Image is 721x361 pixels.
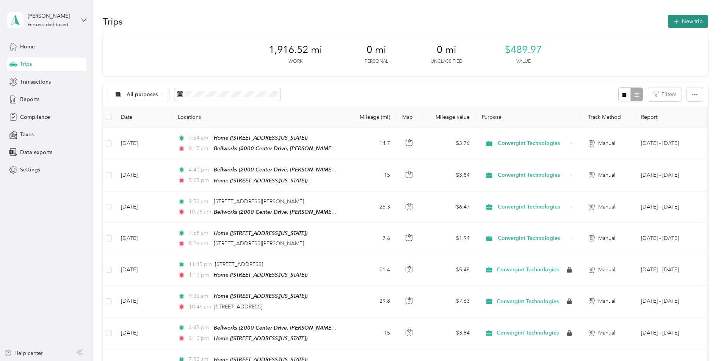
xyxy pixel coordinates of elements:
[215,261,263,268] span: [STREET_ADDRESS]
[115,128,172,159] td: [DATE]
[346,128,396,159] td: 14.7
[423,191,476,223] td: $6.47
[115,191,172,223] td: [DATE]
[214,240,304,247] span: [STREET_ADDRESS][PERSON_NAME]
[497,298,559,305] span: Convergint Technologies
[4,349,43,357] button: Help center
[598,266,615,274] span: Manual
[214,209,473,215] span: Bellworks (2000 Center Drive, [PERSON_NAME][GEOGRAPHIC_DATA], [GEOGRAPHIC_DATA], [US_STATE])
[635,254,704,286] td: Sep 1 - 30, 2025
[582,107,635,128] th: Track Method
[346,191,396,223] td: 25.3
[635,128,704,159] td: Oct 1 - 31, 2025
[635,159,704,191] td: Oct 1 - 31, 2025
[476,107,582,128] th: Purpose
[598,329,615,337] span: Manual
[346,159,396,191] td: 15
[497,330,559,336] span: Convergint Technologies
[20,78,51,86] span: Transactions
[498,234,567,243] span: Convergint Technologies
[598,297,615,305] span: Manual
[115,254,172,286] td: [DATE]
[214,293,307,299] span: Home ([STREET_ADDRESS][US_STATE])
[189,260,212,269] span: 11:45 pm
[648,87,682,101] button: Filters
[423,107,476,128] th: Mileage value
[189,292,210,300] span: 9:35 am
[635,317,704,349] td: Sep 1 - 30, 2025
[288,58,303,65] p: Work
[346,107,396,128] th: Mileage (mi)
[103,17,123,25] h1: Trips
[498,139,567,148] span: Convergint Technologies
[20,60,32,68] span: Trips
[28,23,68,27] div: Personal dashboard
[115,223,172,254] td: [DATE]
[346,317,396,349] td: 15
[598,139,615,148] span: Manual
[498,171,567,179] span: Convergint Technologies
[20,95,39,103] span: Reports
[189,271,210,279] span: 1:17 pm
[20,166,40,174] span: Settings
[214,198,304,205] span: [STREET_ADDRESS][PERSON_NAME]
[214,303,262,310] span: [STREET_ADDRESS]
[115,159,172,191] td: [DATE]
[635,223,704,254] td: Oct 1 - 31, 2025
[423,317,476,349] td: $3.84
[115,317,172,349] td: [DATE]
[214,135,307,141] span: Home ([STREET_ADDRESS][US_STATE])
[497,266,559,273] span: Convergint Technologies
[214,325,473,331] span: Bellworks (2000 Center Drive, [PERSON_NAME][GEOGRAPHIC_DATA], [GEOGRAPHIC_DATA], [US_STATE])
[635,191,704,223] td: Oct 1 - 31, 2025
[423,223,476,254] td: $1.94
[346,223,396,254] td: 7.6
[498,203,567,211] span: Convergint Technologies
[214,177,307,184] span: Home ([STREET_ADDRESS][US_STATE])
[367,44,386,56] span: 0 mi
[20,131,34,138] span: Taxes
[423,128,476,159] td: $3.76
[668,15,708,28] button: New trip
[189,240,210,248] span: 8:26 am
[127,92,158,97] span: All purposes
[189,208,210,216] span: 10:26 am
[189,324,210,332] span: 4:45 pm
[423,254,476,286] td: $5.48
[189,134,210,142] span: 7:54 am
[189,334,210,342] span: 5:10 pm
[189,176,210,185] span: 5:05 pm
[505,44,542,56] span: $489.97
[28,12,75,20] div: [PERSON_NAME]
[423,159,476,191] td: $3.84
[189,303,211,311] span: 10:46 am
[214,335,307,341] span: Home ([STREET_ADDRESS][US_STATE])
[423,286,476,317] td: $7.63
[172,107,346,128] th: Locations
[20,43,35,51] span: Home
[20,113,50,121] span: Compliance
[214,230,307,236] span: Home ([STREET_ADDRESS][US_STATE])
[189,229,210,237] span: 7:58 am
[115,107,172,128] th: Date
[635,107,704,128] th: Report
[679,319,721,361] iframe: Everlance-gr Chat Button Frame
[598,171,615,179] span: Manual
[365,58,388,65] p: Personal
[516,58,531,65] p: Value
[189,198,210,206] span: 9:50 am
[115,286,172,317] td: [DATE]
[214,272,307,278] span: Home ([STREET_ADDRESS][US_STATE])
[214,166,473,173] span: Bellworks (2000 Center Drive, [PERSON_NAME][GEOGRAPHIC_DATA], [GEOGRAPHIC_DATA], [US_STATE])
[396,107,423,128] th: Map
[598,203,615,211] span: Manual
[346,254,396,286] td: 21.4
[20,148,52,156] span: Data exports
[598,234,615,243] span: Manual
[437,44,456,56] span: 0 mi
[346,286,396,317] td: 29.8
[214,145,473,152] span: Bellworks (2000 Center Drive, [PERSON_NAME][GEOGRAPHIC_DATA], [GEOGRAPHIC_DATA], [US_STATE])
[635,286,704,317] td: Sep 1 - 30, 2025
[431,58,462,65] p: Unclassified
